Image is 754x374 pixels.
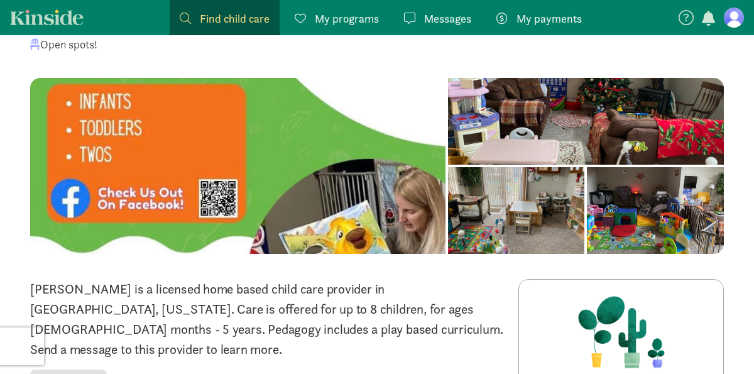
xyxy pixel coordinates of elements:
[200,10,270,27] span: Find child care
[424,10,471,27] span: Messages
[10,9,84,25] a: Kinside
[30,279,503,360] p: [PERSON_NAME] is a licensed home based child care provider in [GEOGRAPHIC_DATA], [US_STATE]. Care...
[315,10,379,27] span: My programs
[516,10,582,27] span: My payments
[30,36,97,53] div: Open spots!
